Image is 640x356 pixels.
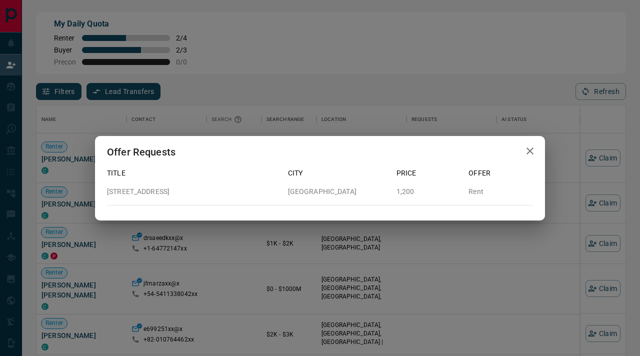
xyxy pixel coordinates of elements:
p: Price [396,168,461,178]
p: [STREET_ADDRESS] [107,186,280,197]
p: 1,200 [396,186,461,197]
p: [GEOGRAPHIC_DATA] [288,186,388,197]
p: Rent [468,186,533,197]
h2: Offer Requests [95,136,187,168]
p: City [288,168,388,178]
p: Offer [468,168,533,178]
p: Title [107,168,280,178]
